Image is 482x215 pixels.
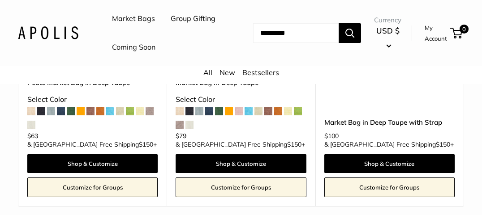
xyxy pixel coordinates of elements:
button: USD $ [374,24,401,52]
span: $100 [324,132,339,140]
a: Customize for Groups [27,177,158,197]
a: All [203,68,212,77]
span: & [GEOGRAPHIC_DATA] Free Shipping + [27,141,157,148]
span: & [GEOGRAPHIC_DATA] Free Shipping + [176,141,305,148]
span: Currency [374,14,401,26]
span: 0 [460,25,469,34]
div: Select Color [27,93,158,106]
a: My Account [425,22,447,44]
div: Select Color [176,93,306,106]
a: Customize for Groups [324,177,455,197]
a: Customize for Groups [176,177,306,197]
a: Market Bags [112,12,155,25]
span: $63 [27,132,38,140]
a: Shop & Customize [27,154,158,173]
span: $79 [176,132,186,140]
span: $150 [287,140,301,148]
a: Group Gifting [171,12,215,25]
a: 0 [451,28,462,38]
input: Search... [253,23,339,43]
a: Market Bag in Deep Taupe with Strap [324,117,455,127]
span: & [GEOGRAPHIC_DATA] Free Shipping + [324,141,454,148]
a: Shop & Customize [176,154,306,173]
span: USD $ [376,26,400,35]
span: $150 [436,140,450,148]
span: $150 [139,140,153,148]
button: Search [339,23,361,43]
a: New [219,68,235,77]
a: Shop & Customize [324,154,455,173]
a: Coming Soon [112,41,155,54]
a: Bestsellers [242,68,279,77]
img: Apolis [18,26,78,39]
